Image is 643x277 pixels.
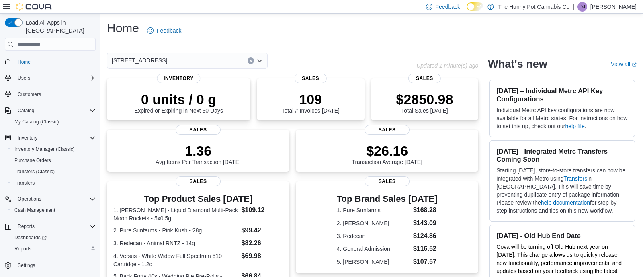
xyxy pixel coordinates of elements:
[14,73,96,83] span: Users
[14,56,96,66] span: Home
[18,223,35,230] span: Reports
[498,2,569,12] p: The Hunny Pot Cannabis Co
[413,257,438,267] dd: $107.57
[107,20,139,36] h1: Home
[8,155,99,166] button: Purchase Orders
[8,116,99,127] button: My Catalog (Classic)
[396,91,453,107] p: $2850.98
[14,89,96,99] span: Customers
[11,205,96,215] span: Cash Management
[295,74,327,83] span: Sales
[611,61,637,67] a: View allExternal link
[14,133,96,143] span: Inventory
[337,245,410,253] dt: 4. General Admission
[488,57,547,70] h2: What's new
[436,3,460,11] span: Feedback
[113,194,283,204] h3: Top Product Sales [DATE]
[113,252,238,268] dt: 4. Versus - White Widow Full Spectrum 510 Cartridge - 1.2g
[337,206,410,214] dt: 1. Pure Sunfarms
[8,166,99,177] button: Transfers (Classic)
[144,23,184,39] a: Feedback
[2,88,99,100] button: Customers
[2,132,99,144] button: Inventory
[2,105,99,116] button: Catalog
[282,91,340,114] div: Total # Invoices [DATE]
[337,194,438,204] h3: Top Brand Sales [DATE]
[18,59,31,65] span: Home
[8,205,99,216] button: Cash Management
[14,180,35,186] span: Transfers
[113,226,238,234] dt: 2. Pure Sunfarms - Pink Kush - 28g
[176,176,221,186] span: Sales
[11,233,50,242] a: Dashboards
[11,117,96,127] span: My Catalog (Classic)
[8,232,99,243] a: Dashboards
[11,233,96,242] span: Dashboards
[2,221,99,232] button: Reports
[11,167,58,176] a: Transfers (Classic)
[14,133,41,143] button: Inventory
[577,2,587,12] div: Dave Johnston
[496,87,628,103] h3: [DATE] – Individual Metrc API Key Configurations
[18,196,41,202] span: Operations
[14,57,34,67] a: Home
[564,175,588,182] a: Transfers
[496,232,628,240] h3: [DATE] - Old Hub End Date
[14,234,47,241] span: Dashboards
[11,117,62,127] a: My Catalog (Classic)
[352,143,422,159] p: $26.16
[413,231,438,241] dd: $124.86
[14,194,45,204] button: Operations
[337,258,410,266] dt: 5. [PERSON_NAME]
[14,246,31,252] span: Reports
[14,261,38,270] a: Settings
[11,144,78,154] a: Inventory Manager (Classic)
[14,90,44,99] a: Customers
[156,143,241,159] p: 1.36
[352,143,422,165] div: Transaction Average [DATE]
[14,260,96,270] span: Settings
[365,125,410,135] span: Sales
[14,222,96,231] span: Reports
[242,205,283,215] dd: $109.12
[14,73,33,83] button: Users
[11,178,96,188] span: Transfers
[242,238,283,248] dd: $82.26
[256,57,263,64] button: Open list of options
[248,57,254,64] button: Clear input
[16,3,52,11] img: Cova
[157,27,181,35] span: Feedback
[11,205,58,215] a: Cash Management
[413,218,438,228] dd: $143.09
[112,55,167,65] span: [STREET_ADDRESS]
[413,205,438,215] dd: $168.28
[18,91,41,98] span: Customers
[365,176,410,186] span: Sales
[157,74,200,83] span: Inventory
[467,2,483,11] input: Dark Mode
[565,123,585,129] a: help file
[580,2,586,12] span: DJ
[11,244,35,254] a: Reports
[176,125,221,135] span: Sales
[632,62,637,67] svg: External link
[242,226,283,235] dd: $99.42
[416,62,478,69] p: Updated 1 minute(s) ago
[573,2,574,12] p: |
[496,106,628,130] p: Individual Metrc API key configurations are now available for all Metrc states. For instructions ...
[413,244,438,254] dd: $116.52
[282,91,340,107] p: 109
[8,243,99,254] button: Reports
[113,206,238,222] dt: 1. [PERSON_NAME] - Liquid Diamond Multi-Pack Moon Rockets - 5x0.5g
[14,106,96,115] span: Catalog
[11,156,54,165] a: Purchase Orders
[2,259,99,271] button: Settings
[18,75,30,81] span: Users
[14,168,55,175] span: Transfers (Classic)
[8,177,99,189] button: Transfers
[14,194,96,204] span: Operations
[14,146,75,152] span: Inventory Manager (Classic)
[11,178,38,188] a: Transfers
[496,166,628,215] p: Starting [DATE], store-to-store transfers can now be integrated with Metrc using in [GEOGRAPHIC_D...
